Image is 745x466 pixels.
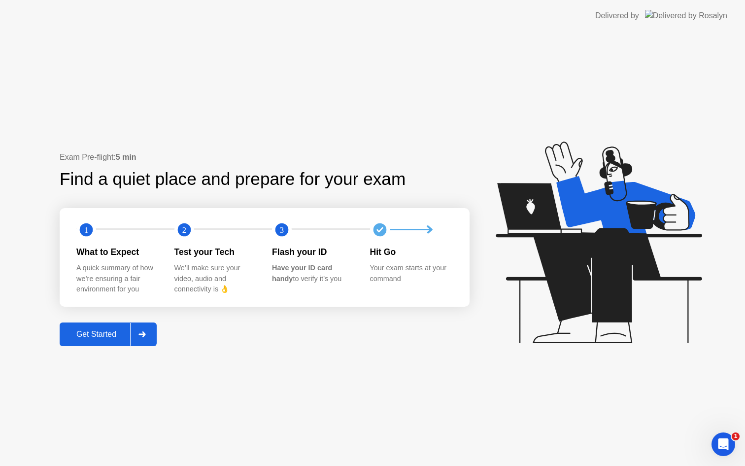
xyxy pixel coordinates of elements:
[280,225,284,234] text: 3
[370,246,452,258] div: Hit Go
[174,246,257,258] div: Test your Tech
[174,263,257,295] div: We’ll make sure your video, audio and connectivity is 👌
[182,225,186,234] text: 2
[60,323,157,346] button: Get Started
[60,166,407,192] div: Find a quiet place and prepare for your exam
[645,10,727,21] img: Delivered by Rosalyn
[116,153,136,161] b: 5 min
[60,151,470,163] div: Exam Pre-flight:
[76,246,159,258] div: What to Expect
[370,263,452,284] div: Your exam starts at your command
[711,432,735,456] iframe: Intercom live chat
[76,263,159,295] div: A quick summary of how we’re ensuring a fair environment for you
[84,225,88,234] text: 1
[272,264,332,283] b: Have your ID card handy
[595,10,639,22] div: Delivered by
[272,263,354,284] div: to verify it’s you
[272,246,354,258] div: Flash your ID
[63,330,130,339] div: Get Started
[732,432,740,440] span: 1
